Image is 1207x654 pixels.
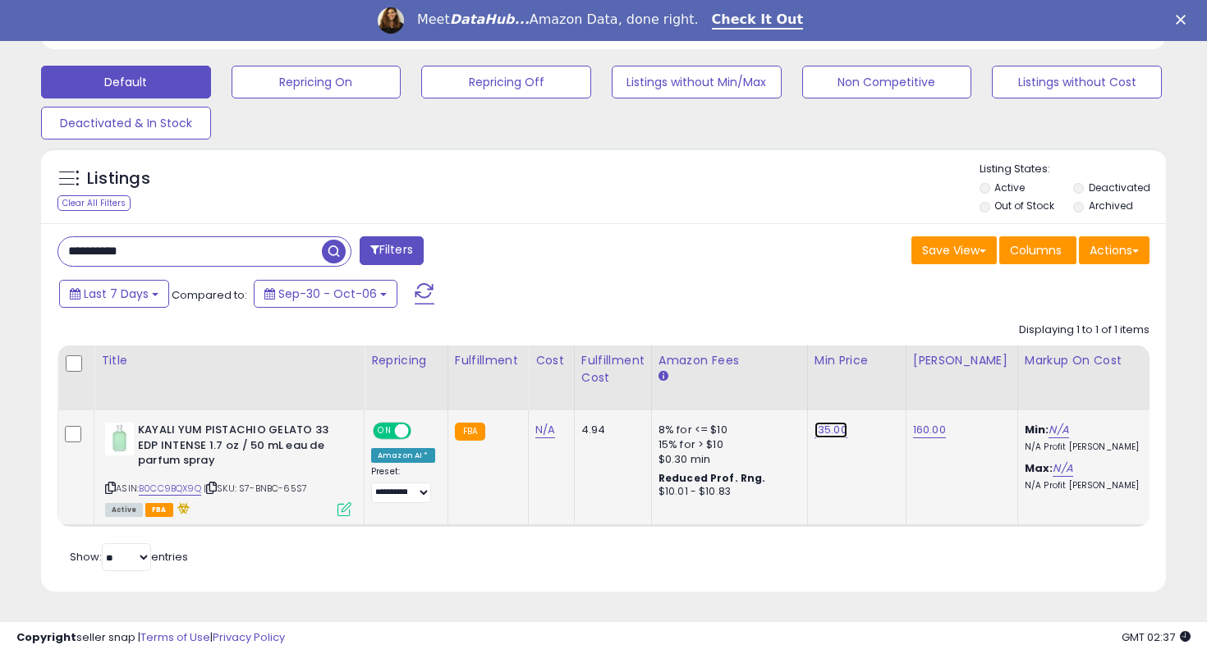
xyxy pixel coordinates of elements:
[254,280,397,308] button: Sep-30 - Oct-06
[1025,460,1053,476] b: Max:
[450,11,530,27] i: DataHub...
[1053,460,1072,477] a: N/A
[659,423,795,437] div: 8% for <= $10
[1025,352,1167,369] div: Markup on Cost
[360,236,424,265] button: Filters
[535,352,567,369] div: Cost
[41,107,211,139] button: Deactivated & In Stock
[535,422,555,438] a: N/A
[1089,199,1133,213] label: Archived
[612,66,782,98] button: Listings without Min/Max
[815,352,899,369] div: Min Price
[659,369,668,384] small: Amazon Fees.
[659,352,801,369] div: Amazon Fees
[455,423,485,441] small: FBA
[140,629,210,645] a: Terms of Use
[16,629,76,645] strong: Copyright
[84,286,149,302] span: Last 7 Days
[1010,242,1062,258] span: Columns
[41,66,211,98] button: Default
[70,549,188,565] span: Show: entries
[1025,422,1049,437] b: Min:
[999,236,1076,264] button: Columns
[278,286,377,302] span: Sep-30 - Oct-06
[1019,322,1150,338] div: Displaying 1 to 1 of 1 items
[101,352,357,369] div: Title
[232,66,402,98] button: Repricing On
[1122,629,1191,645] span: 2025-10-14 02:37 GMT
[145,503,173,517] span: FBA
[980,162,1167,177] p: Listing States:
[994,199,1054,213] label: Out of Stock
[213,629,285,645] a: Privacy Policy
[911,236,997,264] button: Save View
[581,352,645,386] div: Fulfillment Cost
[409,424,435,438] span: OFF
[913,422,946,438] a: 160.00
[87,167,150,190] h5: Listings
[105,503,143,517] span: All listings currently available for purchase on Amazon
[659,437,795,452] div: 15% for > $10
[1079,236,1150,264] button: Actions
[173,502,190,514] i: hazardous material
[1049,422,1068,438] a: N/A
[204,482,307,495] span: | SKU: S7-BNBC-65S7
[421,66,591,98] button: Repricing Off
[105,423,351,515] div: ASIN:
[1025,480,1161,492] p: N/A Profit [PERSON_NAME]
[994,181,1025,194] label: Active
[138,423,337,473] b: KAYALI YUM PISTACHIO GELATO 33 EDP INTENSE 1.7 oz / 50 mL eau de parfum spray
[172,287,247,303] span: Compared to:
[1025,441,1161,453] p: N/A Profit [PERSON_NAME]
[139,482,201,496] a: B0CC9BQX9Q
[1017,345,1173,410] th: The percentage added to the cost of goods (COGS) that forms the calculator for Min & Max prices.
[371,466,435,503] div: Preset:
[1089,181,1150,194] label: Deactivated
[374,424,395,438] span: ON
[371,352,441,369] div: Repricing
[455,352,521,369] div: Fulfillment
[815,422,847,438] a: 135.00
[659,471,766,485] b: Reduced Prof. Rng.
[105,423,134,455] img: 21csKn2n6aL._SL40_.jpg
[16,630,285,646] div: seller snap | |
[712,11,804,30] a: Check It Out
[802,66,972,98] button: Non Competitive
[659,452,795,467] div: $0.30 min
[992,66,1162,98] button: Listings without Cost
[57,195,131,211] div: Clear All Filters
[59,280,169,308] button: Last 7 Days
[1176,15,1192,25] div: Close
[378,7,404,34] img: Profile image for Georgie
[417,11,699,28] div: Meet Amazon Data, done right.
[371,448,435,463] div: Amazon AI *
[913,352,1011,369] div: [PERSON_NAME]
[581,423,639,437] div: 4.94
[659,485,795,499] div: $10.01 - $10.83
